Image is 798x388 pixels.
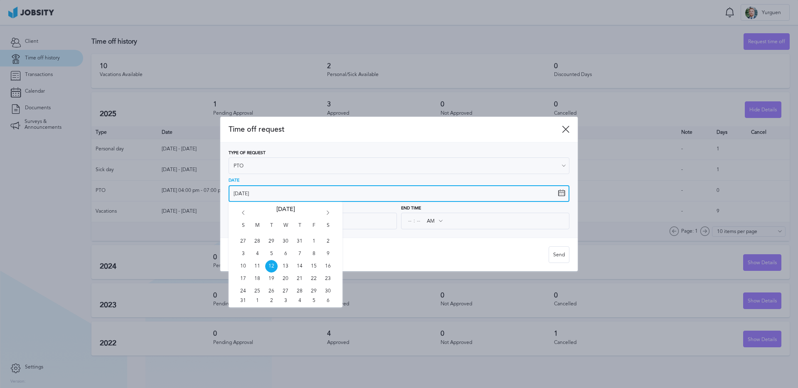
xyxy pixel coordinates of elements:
span: Sun Jul 27 2025 [237,235,249,248]
span: Wed Sep 03 2025 [279,297,292,304]
button: Send [549,246,569,263]
span: Thu Aug 21 2025 [293,273,306,285]
span: Fri Aug 01 2025 [308,235,320,248]
span: [DATE] [276,206,295,223]
span: Wed Aug 06 2025 [279,248,292,260]
span: Thu Sep 04 2025 [293,297,306,304]
input: -- [415,214,422,228]
span: Thu Aug 07 2025 [293,248,306,260]
span: Tue Aug 19 2025 [265,273,278,285]
span: Sun Aug 24 2025 [237,285,249,297]
span: Tue Sep 02 2025 [265,297,278,304]
span: Sun Aug 10 2025 [237,260,249,273]
input: -- [406,214,414,228]
span: W [279,223,292,235]
span: Sun Aug 03 2025 [237,248,249,260]
span: Tue Aug 12 2025 [265,260,278,273]
span: Wed Jul 30 2025 [279,235,292,248]
span: Mon Sep 01 2025 [251,297,264,304]
span: Wed Aug 27 2025 [279,285,292,297]
span: Thu Aug 14 2025 [293,260,306,273]
span: Sat Aug 23 2025 [322,273,334,285]
span: Mon Aug 18 2025 [251,273,264,285]
span: : [414,218,415,224]
span: Time off request [229,125,562,134]
i: Go forward 1 month [324,211,332,218]
span: Type of Request [229,151,266,156]
span: Fri Sep 05 2025 [308,297,320,304]
span: Fri Aug 08 2025 [308,248,320,260]
span: Sun Aug 31 2025 [237,297,249,304]
span: Mon Aug 11 2025 [251,260,264,273]
span: Sat Aug 02 2025 [322,235,334,248]
span: Thu Aug 28 2025 [293,285,306,297]
span: Tue Jul 29 2025 [265,235,278,248]
i: Go back 1 month [239,211,247,218]
div: Send [549,247,569,263]
span: Tue Aug 05 2025 [265,248,278,260]
span: Date [229,178,239,183]
span: Mon Aug 25 2025 [251,285,264,297]
span: S [237,223,249,235]
span: Sat Aug 09 2025 [322,248,334,260]
span: Wed Aug 20 2025 [279,273,292,285]
span: Fri Aug 22 2025 [308,273,320,285]
span: T [265,223,278,235]
span: End Time [401,206,421,211]
span: Wed Aug 13 2025 [279,260,292,273]
span: M [251,223,264,235]
span: Sat Sep 06 2025 [322,297,334,304]
span: Sat Aug 16 2025 [322,260,334,273]
span: Sun Aug 17 2025 [237,273,249,285]
span: Mon Jul 28 2025 [251,235,264,248]
span: Fri Aug 29 2025 [308,285,320,297]
span: Thu Jul 31 2025 [293,235,306,248]
span: Sat Aug 30 2025 [322,285,334,297]
span: Fri Aug 15 2025 [308,260,320,273]
span: Mon Aug 04 2025 [251,248,264,260]
span: T [293,223,306,235]
span: S [322,223,334,235]
span: F [308,223,320,235]
span: Tue Aug 26 2025 [265,285,278,297]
